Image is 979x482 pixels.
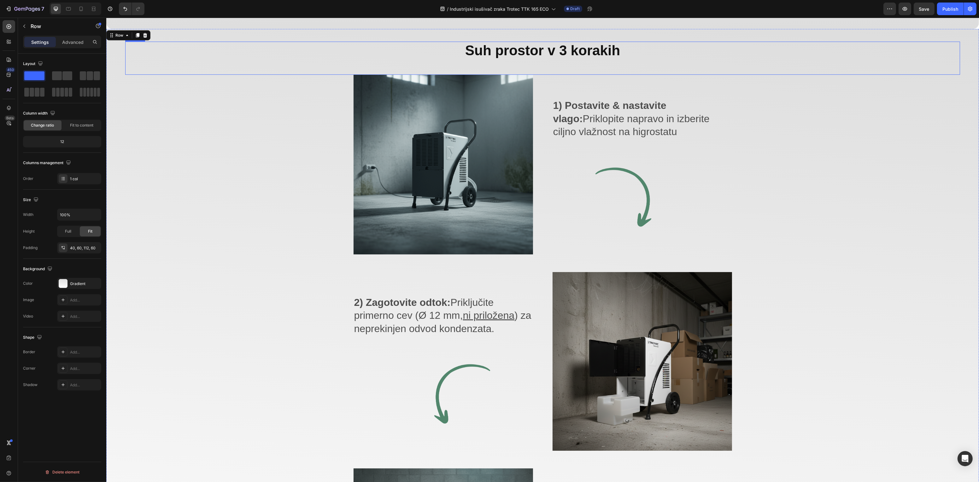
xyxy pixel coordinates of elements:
div: Add... [70,297,100,303]
p: Priklopite napravo in izberite ciljno vlažnost na higrostatu [447,81,625,121]
div: Height [23,229,35,234]
iframe: Design area [106,18,979,482]
span: Full [65,229,71,234]
div: Image [23,297,34,303]
div: Border [23,349,35,355]
div: Add... [70,366,100,372]
div: Shadow [23,382,38,388]
u: ni priložena [356,292,408,303]
button: Delete element [23,467,101,477]
p: 7 [41,5,44,13]
div: Row [8,15,18,21]
span: / [447,6,448,12]
div: Color [23,281,33,286]
div: 40, 60, 112, 60 [70,245,100,251]
div: Layout [23,60,44,68]
p: Settings [31,39,49,45]
div: Add... [70,349,100,355]
div: 1 col [70,176,100,182]
span: Draft [570,6,580,12]
button: Publish [937,3,964,15]
div: 12 [24,137,100,146]
button: 7 [3,3,47,15]
div: Video [23,313,33,319]
strong: 2) Zagotovite odtok: [248,279,344,290]
div: Gradient [70,281,100,287]
div: Add... [70,314,100,319]
div: Undo/Redo [119,3,144,15]
div: Corner [23,366,36,371]
p: Row [31,22,84,30]
div: Column width [23,109,56,118]
img: gempages_585802762059514571-6e5d87c1-abd2-4cb8-a03e-606d91645544.png [446,147,626,213]
span: Industrijski isušivač zraka Trotec TTK 165 ECO [450,6,549,12]
strong: Suh prostor v 3 korakih [359,25,514,40]
div: Add... [70,382,100,388]
div: Width [23,212,33,217]
input: Auto [57,209,101,220]
div: Order [23,176,33,181]
div: Padding [23,245,38,251]
img: gempages_585802762059514571-d163540d-20bd-4241-94d3-af9f0180de71.png [446,254,626,433]
div: Columns management [23,159,72,167]
img: gempages_585802762059514571-1a42feec-306b-45c4-878b-6cf09d6f5365.png [247,57,427,237]
div: Publish [942,6,958,12]
div: Size [23,196,40,204]
div: Open Intercom Messenger [958,451,973,466]
button: Save [914,3,935,15]
span: Save [919,6,929,12]
span: Fit [88,229,92,234]
p: Advanced [62,39,84,45]
div: Beta [5,116,15,121]
div: Delete element [45,468,79,476]
span: Change ratio [31,122,54,128]
div: Shape [23,333,43,342]
p: Priključite primerno cev (Ø 12 mm, ) za neprekinjen odvod kondenzata. [248,278,426,318]
strong: 1) Postavite & nastavite vlago: [447,82,560,107]
div: 450 [6,67,15,72]
div: Background [23,265,54,273]
img: gempages_585802762059514571-d64c6bae-f818-461e-a0cf-07ed7c2118e9.png [247,343,427,409]
span: Fit to content [70,122,93,128]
